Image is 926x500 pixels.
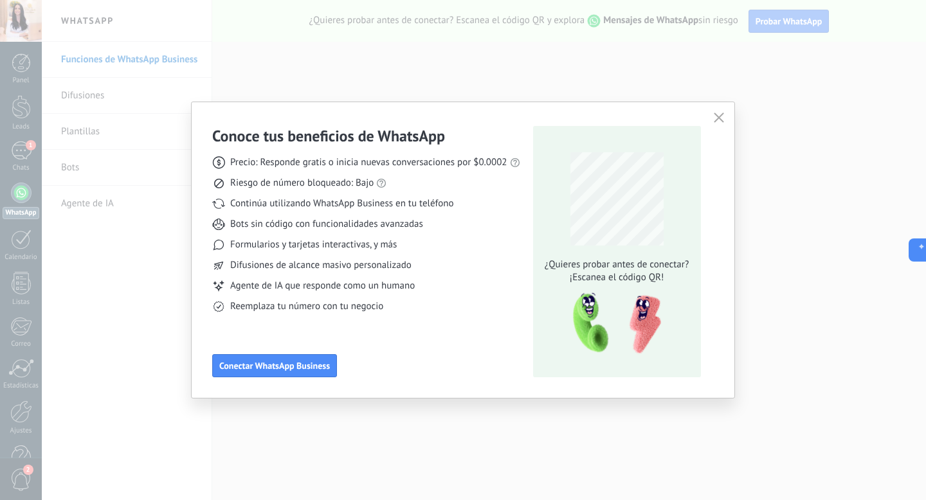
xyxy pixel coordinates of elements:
[562,289,664,358] img: qr-pic-1x.png
[230,280,415,292] span: Agente de IA que responde como un humano
[230,259,412,272] span: Difusiones de alcance masivo personalizado
[230,197,453,210] span: Continúa utilizando WhatsApp Business en tu teléfono
[230,300,383,313] span: Reemplaza tu número con tu negocio
[541,271,693,284] span: ¡Escanea el código QR!
[219,361,330,370] span: Conectar WhatsApp Business
[230,156,507,169] span: Precio: Responde gratis o inicia nuevas conversaciones por $0.0002
[230,177,374,190] span: Riesgo de número bloqueado: Bajo
[541,258,693,271] span: ¿Quieres probar antes de conectar?
[230,218,423,231] span: Bots sin código con funcionalidades avanzadas
[230,238,397,251] span: Formularios y tarjetas interactivas, y más
[212,354,337,377] button: Conectar WhatsApp Business
[212,126,445,146] h3: Conoce tus beneficios de WhatsApp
